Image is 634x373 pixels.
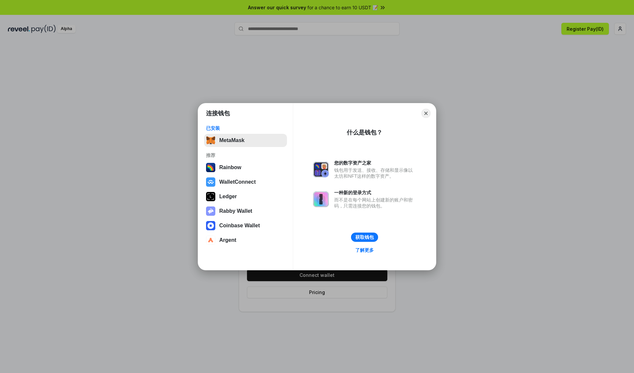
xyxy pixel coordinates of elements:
[206,236,215,245] img: svg+xml,%3Csvg%20width%3D%2228%22%20height%3D%2228%22%20viewBox%3D%220%200%2028%2028%22%20fill%3D...
[219,179,256,185] div: WalletConnect
[206,192,215,201] img: svg+xml,%3Csvg%20xmlns%3D%22http%3A%2F%2Fwww.w3.org%2F2000%2Fsvg%22%20width%3D%2228%22%20height%3...
[204,219,287,232] button: Coinbase Wallet
[204,205,287,218] button: Rabby Wallet
[334,160,416,166] div: 您的数字资产之家
[347,129,382,136] div: 什么是钱包？
[206,109,230,117] h1: 连接钱包
[355,247,374,253] div: 了解更多
[206,152,285,158] div: 推荐
[206,136,215,145] img: svg+xml,%3Csvg%20fill%3D%22none%22%20height%3D%2233%22%20viewBox%3D%220%200%2035%2033%22%20width%...
[219,165,241,170] div: Rainbow
[313,191,329,207] img: svg+xml,%3Csvg%20xmlns%3D%22http%3A%2F%2Fwww.w3.org%2F2000%2Fsvg%22%20fill%3D%22none%22%20viewBox...
[351,233,378,242] button: 获取钱包
[334,190,416,196] div: 一种新的登录方式
[219,208,252,214] div: Rabby Wallet
[206,163,215,172] img: svg+xml,%3Csvg%20width%3D%22120%22%20height%3D%22120%22%20viewBox%3D%220%200%20120%20120%22%20fil...
[334,167,416,179] div: 钱包用于发送、接收、存储和显示像以太坊和NFT这样的数字资产。
[204,234,287,247] button: Argent
[204,161,287,174] button: Rainbow
[204,134,287,147] button: MetaMask
[421,109,431,118] button: Close
[206,125,285,131] div: 已安装
[204,175,287,189] button: WalletConnect
[334,197,416,209] div: 而不是在每个网站上创建新的账户和密码，只需连接您的钱包。
[219,194,237,200] div: Ledger
[219,137,244,143] div: MetaMask
[206,206,215,216] img: svg+xml,%3Csvg%20xmlns%3D%22http%3A%2F%2Fwww.w3.org%2F2000%2Fsvg%22%20fill%3D%22none%22%20viewBox...
[206,177,215,187] img: svg+xml,%3Csvg%20width%3D%2228%22%20height%3D%2228%22%20viewBox%3D%220%200%2028%2028%22%20fill%3D...
[219,223,260,229] div: Coinbase Wallet
[313,162,329,177] img: svg+xml,%3Csvg%20xmlns%3D%22http%3A%2F%2Fwww.w3.org%2F2000%2Fsvg%22%20fill%3D%22none%22%20viewBox...
[204,190,287,203] button: Ledger
[355,234,374,240] div: 获取钱包
[351,246,378,254] a: 了解更多
[219,237,236,243] div: Argent
[206,221,215,230] img: svg+xml,%3Csvg%20width%3D%2228%22%20height%3D%2228%22%20viewBox%3D%220%200%2028%2028%22%20fill%3D...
